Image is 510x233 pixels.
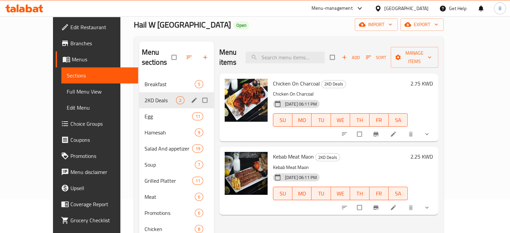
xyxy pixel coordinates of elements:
[61,67,138,83] a: Sections
[369,127,385,141] button: Branch-specific-item
[389,113,408,127] button: SA
[234,21,249,30] div: Open
[419,200,436,215] button: show more
[334,115,347,125] span: WE
[176,97,184,104] span: 2
[360,20,392,29] span: import
[400,18,444,31] button: export
[273,187,292,200] button: SU
[314,115,328,125] span: TU
[273,113,292,127] button: SU
[70,200,133,208] span: Coverage Report
[372,115,386,125] span: FR
[145,193,195,201] span: Meat
[195,210,203,216] span: 6
[70,216,133,224] span: Grocery Checklist
[353,201,367,214] span: Select to update
[389,187,408,200] button: SA
[350,187,369,200] button: TH
[145,209,195,217] span: Promotions
[182,50,198,65] span: Sort sections
[70,23,133,31] span: Edit Restaurant
[331,187,350,200] button: WE
[195,209,203,217] div: items
[192,113,203,120] span: 11
[282,174,320,181] span: [DATE] 06:11 PM
[56,148,138,164] a: Promotions
[410,152,433,161] h6: 2.25 KWD
[56,132,138,148] a: Coupons
[353,128,367,140] span: Select to update
[403,127,419,141] button: delete
[391,189,405,198] span: SA
[396,49,433,66] span: Manage items
[337,200,353,215] button: sort-choices
[195,80,203,88] div: items
[70,152,133,160] span: Promotions
[139,205,214,221] div: Promotions6
[295,115,309,125] span: MO
[295,189,309,198] span: MO
[273,152,314,162] span: Kebab Meat Maon
[70,120,133,128] span: Choice Groups
[498,5,501,12] span: B
[139,140,214,157] div: Salad And appetizer19
[311,4,353,12] div: Menu-management
[61,83,138,100] a: Full Menu View
[67,71,133,79] span: Sections
[67,104,133,112] span: Edit Menu
[70,136,133,144] span: Coupons
[370,187,389,200] button: FR
[276,189,290,198] span: SU
[234,22,249,28] span: Open
[322,80,346,88] span: 2KD Deals
[139,189,214,205] div: Meat6
[314,189,328,198] span: TU
[168,51,182,64] span: Select all sections
[56,116,138,132] a: Choice Groups
[370,113,389,127] button: FR
[192,145,203,152] span: 19
[145,144,192,153] span: Salad And appetizer
[391,47,438,68] button: Manage items
[198,50,214,65] button: Add section
[139,92,214,108] div: 2KD Deals2edit
[195,225,203,233] div: items
[276,115,290,125] span: SU
[225,79,268,122] img: Chicken On Charcoal
[56,164,138,180] a: Menu disclaimer
[192,178,203,184] span: 11
[292,113,311,127] button: MO
[195,194,203,200] span: 6
[334,189,347,198] span: WE
[195,161,203,169] div: items
[70,39,133,47] span: Branches
[195,81,203,88] span: 5
[56,196,138,212] a: Coverage Report
[282,101,320,107] span: [DATE] 06:11 PM
[390,131,398,137] a: Edit menu item
[321,80,346,88] div: 2KD Deals
[70,184,133,192] span: Upsell
[190,96,200,105] button: edit
[350,113,369,127] button: TH
[195,129,203,136] span: 9
[340,52,361,63] span: Add item
[139,124,214,140] div: Hamesah9
[145,80,195,88] span: Breakfast
[145,128,195,136] span: Hamesah
[342,54,360,61] span: Add
[419,127,436,141] button: show more
[192,177,203,185] div: items
[326,51,340,64] span: Select section
[355,18,398,31] button: import
[219,47,238,67] h2: Menu items
[331,113,350,127] button: WE
[139,76,214,92] div: Breakfast5
[56,180,138,196] a: Upsell
[192,112,203,120] div: items
[245,52,325,63] input: search
[311,113,331,127] button: TU
[353,115,366,125] span: TH
[61,100,138,116] a: Edit Menu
